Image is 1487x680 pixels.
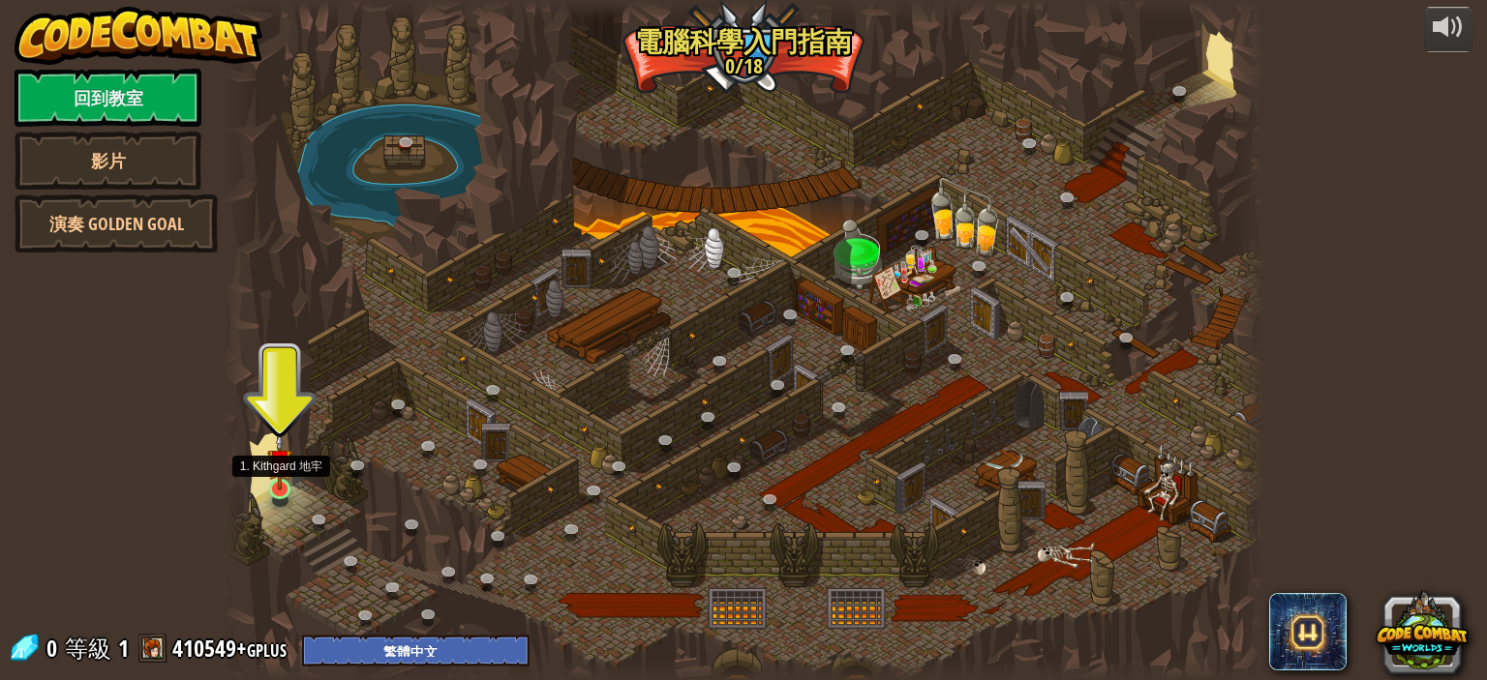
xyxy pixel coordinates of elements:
span: 1 [118,633,129,664]
img: CodeCombat - Learn how to code by playing a game [15,7,262,65]
a: 回到教室 [15,69,201,127]
a: 410549+gplus [172,633,292,664]
span: 等級 [65,633,111,665]
button: 調整音量 [1424,7,1472,52]
img: level-banner-unstarted.png [267,432,292,490]
span: 0 [46,633,63,664]
a: 影片 [15,132,201,190]
a: 演奏 Golden Goal [15,194,218,252]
